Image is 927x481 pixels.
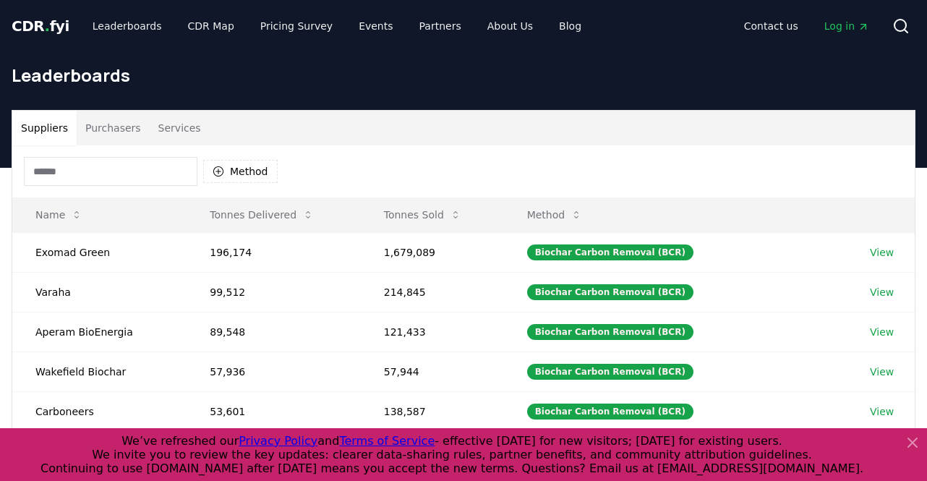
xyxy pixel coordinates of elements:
[527,364,693,380] div: Biochar Carbon Removal (BCR)
[870,404,894,419] a: View
[527,244,693,260] div: Biochar Carbon Removal (BCR)
[361,312,504,352] td: 121,433
[870,325,894,339] a: View
[408,13,473,39] a: Partners
[176,13,246,39] a: CDR Map
[870,365,894,379] a: View
[527,284,693,300] div: Biochar Carbon Removal (BCR)
[813,13,881,39] a: Log in
[203,160,278,183] button: Method
[732,13,810,39] a: Contact us
[187,312,360,352] td: 89,548
[12,272,187,312] td: Varaha
[12,352,187,391] td: Wakefield Biochar
[187,352,360,391] td: 57,936
[372,200,473,229] button: Tonnes Sold
[824,19,869,33] span: Log in
[361,232,504,272] td: 1,679,089
[45,17,50,35] span: .
[187,232,360,272] td: 196,174
[361,391,504,431] td: 138,587
[12,111,77,145] button: Suppliers
[516,200,594,229] button: Method
[547,13,593,39] a: Blog
[24,200,94,229] button: Name
[361,352,504,391] td: 57,944
[732,13,881,39] nav: Main
[347,13,404,39] a: Events
[249,13,344,39] a: Pricing Survey
[527,404,693,420] div: Biochar Carbon Removal (BCR)
[12,312,187,352] td: Aperam BioEnergia
[527,324,693,340] div: Biochar Carbon Removal (BCR)
[12,16,69,36] a: CDR.fyi
[81,13,174,39] a: Leaderboards
[12,391,187,431] td: Carboneers
[476,13,544,39] a: About Us
[870,245,894,260] a: View
[198,200,325,229] button: Tonnes Delivered
[12,17,69,35] span: CDR fyi
[77,111,150,145] button: Purchasers
[12,64,915,87] h1: Leaderboards
[150,111,210,145] button: Services
[187,272,360,312] td: 99,512
[81,13,593,39] nav: Main
[361,272,504,312] td: 214,845
[870,285,894,299] a: View
[12,232,187,272] td: Exomad Green
[187,391,360,431] td: 53,601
